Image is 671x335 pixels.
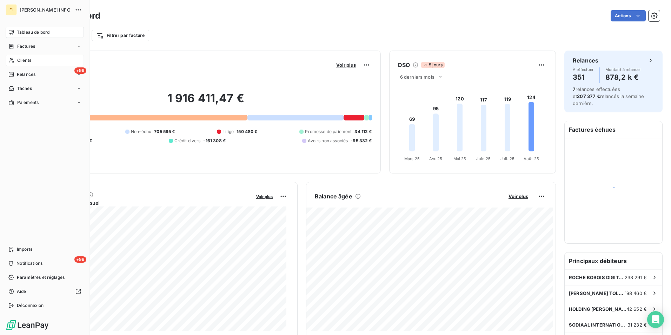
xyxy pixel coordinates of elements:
span: Clients [17,57,31,64]
a: Paiements [6,97,84,108]
tspan: Juin 25 [476,156,491,161]
span: -95 332 € [351,138,372,144]
button: Voir plus [334,62,358,68]
h6: Factures échues [565,121,662,138]
h6: Principaux débiteurs [565,252,662,269]
span: SODIAAL INTERNATIONAL [569,322,627,328]
span: Paramètres et réglages [17,274,65,281]
span: Montant à relancer [605,67,641,72]
tspan: Août 25 [524,156,539,161]
a: Paramètres et réglages [6,272,84,283]
span: Aide [17,288,26,295]
span: -161 308 € [203,138,226,144]
h6: DSO [398,61,410,69]
span: Relances [17,71,35,78]
span: 7 [573,86,576,92]
span: Voir plus [256,194,273,199]
span: Voir plus [509,193,528,199]
a: Aide [6,286,84,297]
a: Clients [6,55,84,66]
span: Déconnexion [17,302,44,309]
span: Avoirs non associés [308,138,348,144]
span: 207 377 € [577,93,600,99]
h6: Relances [573,56,598,65]
span: 42 652 € [626,306,647,312]
a: +99Relances [6,69,84,80]
span: +99 [74,67,86,74]
h6: Balance âgée [315,192,352,201]
span: 233 291 € [625,275,647,280]
span: Factures [17,43,35,50]
span: Chiffre d'affaires mensuel [40,199,251,206]
span: Tableau de bord [17,29,49,35]
tspan: Mai 25 [453,156,466,161]
span: [PERSON_NAME] TOLEDO [569,290,625,296]
span: Voir plus [336,62,356,68]
span: relances effectuées et relancés la semaine dernière. [573,86,644,106]
span: Promesse de paiement [305,129,352,135]
img: Logo LeanPay [6,320,49,331]
span: 5 jours [421,62,445,68]
div: Open Intercom Messenger [647,311,664,328]
span: Notifications [16,260,42,267]
tspan: Mars 25 [404,156,420,161]
a: Tableau de bord [6,27,84,38]
span: 34 112 € [354,129,372,135]
div: FI [6,4,17,15]
a: Factures [6,41,84,52]
button: Actions [611,10,646,21]
span: Litige [222,129,234,135]
button: Voir plus [254,193,275,199]
span: HOLDING [PERSON_NAME] [569,306,626,312]
a: Tâches [6,83,84,94]
a: Imports [6,244,84,255]
span: ROCHE BOBOIS DIGITAL SERVICES [569,275,625,280]
span: À effectuer [573,67,594,72]
h4: 351 [573,72,594,83]
span: Tâches [17,85,32,92]
span: 6 derniers mois [400,74,434,80]
button: Filtrer par facture [92,30,149,41]
span: Crédit divers [174,138,201,144]
span: Imports [17,246,32,252]
span: 705 595 € [154,129,175,135]
span: 150 480 € [237,129,257,135]
h4: 878,2 k € [605,72,641,83]
button: Voir plus [506,193,530,199]
tspan: Avr. 25 [429,156,442,161]
span: [PERSON_NAME] INFO [20,7,71,13]
tspan: Juil. 25 [500,156,514,161]
span: Paiements [17,99,39,106]
span: +99 [74,256,86,263]
span: 31 232 € [627,322,647,328]
span: Non-échu [131,129,151,135]
span: 198 460 € [625,290,647,296]
h2: 1 916 411,47 € [40,91,372,112]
